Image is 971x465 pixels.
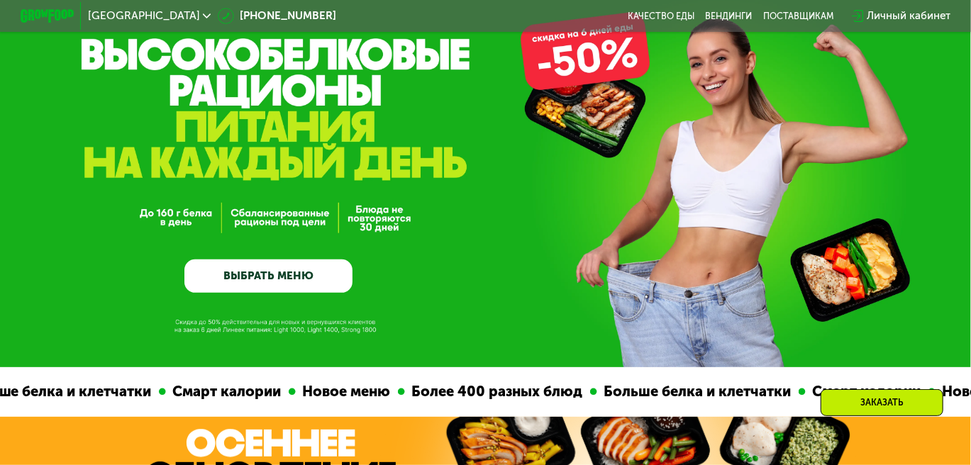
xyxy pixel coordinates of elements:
[184,259,353,293] a: ВЫБРАТЬ МЕНЮ
[88,11,200,21] span: [GEOGRAPHIC_DATA]
[805,381,928,403] div: Смарт калории
[404,381,589,403] div: Более 400 разных блюд
[867,8,950,24] div: Личный кабинет
[295,381,397,403] div: Новое меню
[821,389,943,416] div: Заказать
[628,11,695,21] a: Качество еды
[597,381,798,403] div: Больше белка и клетчатки
[218,8,335,24] a: [PHONE_NUMBER]
[763,11,834,21] div: поставщикам
[165,381,288,403] div: Смарт калории
[706,11,753,21] a: Вендинги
